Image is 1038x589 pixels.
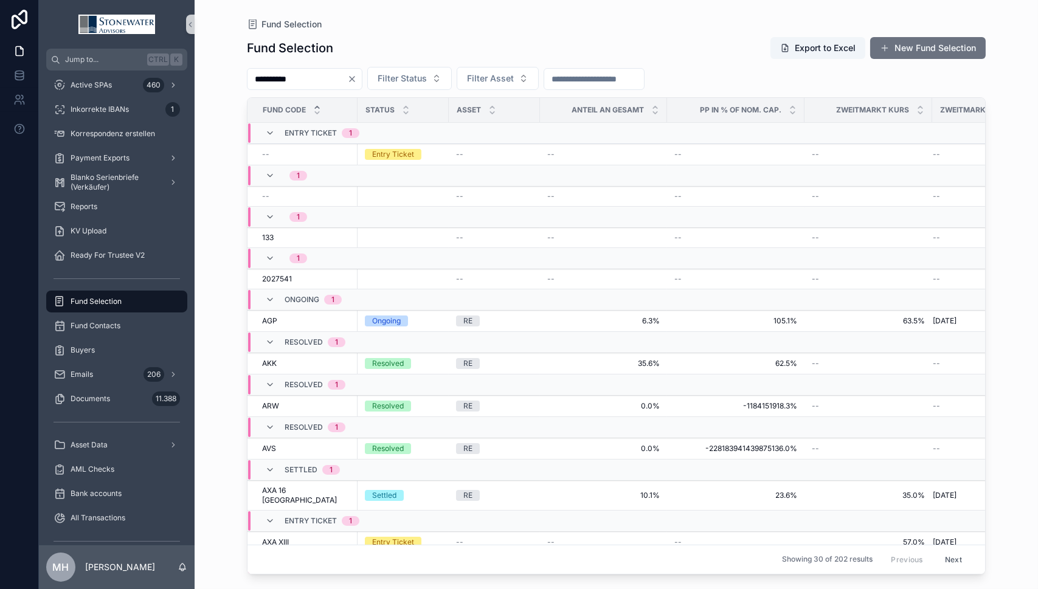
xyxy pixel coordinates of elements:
[71,129,155,139] span: Korrespondenz erstellen
[147,53,169,66] span: Ctrl
[71,370,93,379] span: Emails
[46,147,187,169] a: Payment Exports
[933,316,1029,326] a: [DATE]
[456,150,533,159] a: --
[547,444,660,453] a: 0.0%
[262,233,274,243] span: 133
[674,537,682,547] span: --
[572,105,644,115] span: Anteil an Gesamt
[812,316,925,326] a: 63.5%
[263,105,306,115] span: Fund Code
[71,153,130,163] span: Payment Exports
[812,233,925,243] a: --
[46,434,187,456] a: Asset Data
[674,537,797,547] a: --
[372,315,401,326] div: Ongoing
[812,359,819,368] span: --
[457,67,539,90] button: Select Button
[335,422,338,432] div: 1
[71,394,110,404] span: Documents
[330,465,333,475] div: 1
[547,274,555,284] span: --
[456,537,463,547] span: --
[367,67,452,90] button: Select Button
[372,490,396,501] div: Settled
[812,233,819,243] span: --
[262,401,350,411] a: ARW
[46,458,187,480] a: AML Checks
[674,401,797,411] a: -1184151918.3%
[152,391,180,406] div: 11.388
[171,55,181,64] span: K
[933,274,940,284] span: --
[365,105,395,115] span: Status
[674,150,682,159] span: --
[365,315,441,326] a: Ongoing
[247,18,322,30] a: Fund Selection
[262,444,350,453] a: AVS
[674,274,682,284] span: --
[463,490,472,501] div: RE
[812,274,819,284] span: --
[547,233,555,243] span: --
[674,359,797,368] a: 62.5%
[547,359,660,368] a: 35.6%
[547,274,660,284] a: --
[46,171,187,193] a: Blanko Serienbriefe (Verkäufer)
[674,274,797,284] a: --
[812,401,925,411] a: --
[365,490,441,501] a: Settled
[933,233,1029,243] a: --
[933,491,957,500] span: [DATE]
[456,401,533,412] a: RE
[261,18,322,30] span: Fund Selection
[933,191,1029,201] a: --
[770,37,865,59] button: Export to Excel
[365,358,441,369] a: Resolved
[46,74,187,96] a: Active SPAs460
[262,486,350,505] span: AXA 16 [GEOGRAPHIC_DATA]
[547,316,660,326] a: 6.3%
[262,537,289,547] span: AXA XIII
[457,105,481,115] span: Asset
[812,401,819,411] span: --
[71,226,106,236] span: KV Upload
[46,483,187,505] a: Bank accounts
[297,253,300,263] div: 1
[674,150,797,159] a: --
[812,191,819,201] span: --
[262,359,350,368] a: AKK
[71,440,108,450] span: Asset Data
[247,40,333,57] h1: Fund Selection
[331,295,334,305] div: 1
[547,401,660,411] a: 0.0%
[933,150,1029,159] a: --
[297,212,300,222] div: 1
[365,537,441,548] a: Entry Ticket
[46,363,187,385] a: Emails206
[463,315,472,326] div: RE
[349,128,352,138] div: 1
[165,102,180,117] div: 1
[812,274,925,284] a: --
[456,274,463,284] span: --
[547,233,660,243] a: --
[85,561,155,573] p: [PERSON_NAME]
[870,37,986,59] button: New Fund Selection
[372,149,414,160] div: Entry Ticket
[71,105,129,114] span: Inkorrekte IBANs
[547,491,660,500] a: 10.1%
[674,444,797,453] a: -228183941439875136.0%
[285,465,317,475] span: Settled
[53,560,69,574] span: MH
[456,191,533,201] a: --
[933,491,1029,500] a: [DATE]
[456,233,463,243] span: --
[71,321,120,331] span: Fund Contacts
